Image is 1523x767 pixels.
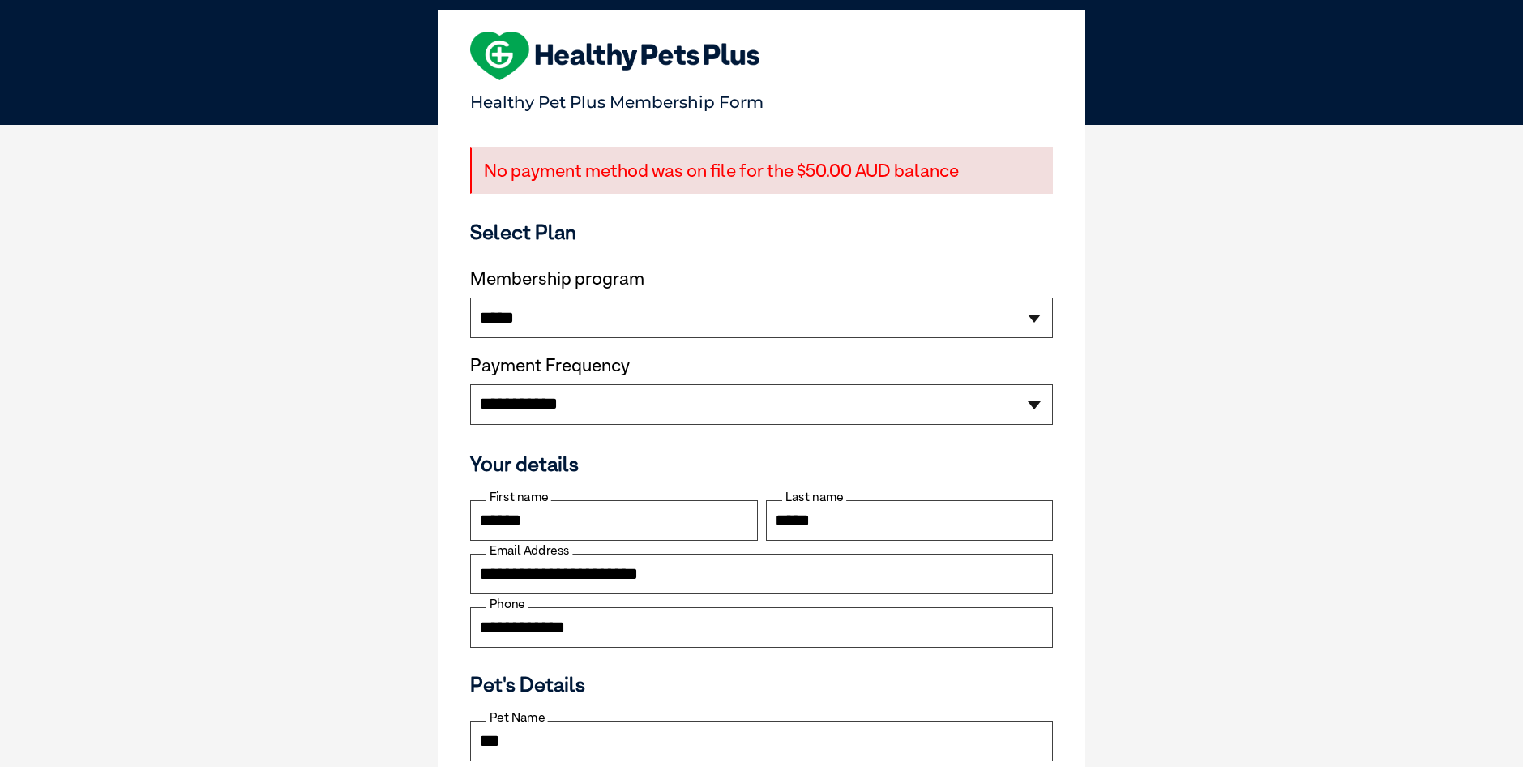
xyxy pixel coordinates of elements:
[782,490,846,504] label: Last name
[464,672,1059,696] h3: Pet's Details
[486,490,551,504] label: First name
[470,147,1053,194] div: No payment method was on file for the $50.00 AUD balance
[470,268,1053,289] label: Membership program
[486,543,572,558] label: Email Address
[486,597,528,611] label: Phone
[470,32,759,80] img: heart-shape-hpp-logo-large.png
[470,85,1053,112] p: Healthy Pet Plus Membership Form
[470,355,630,376] label: Payment Frequency
[470,220,1053,244] h3: Select Plan
[470,452,1053,476] h3: Your details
